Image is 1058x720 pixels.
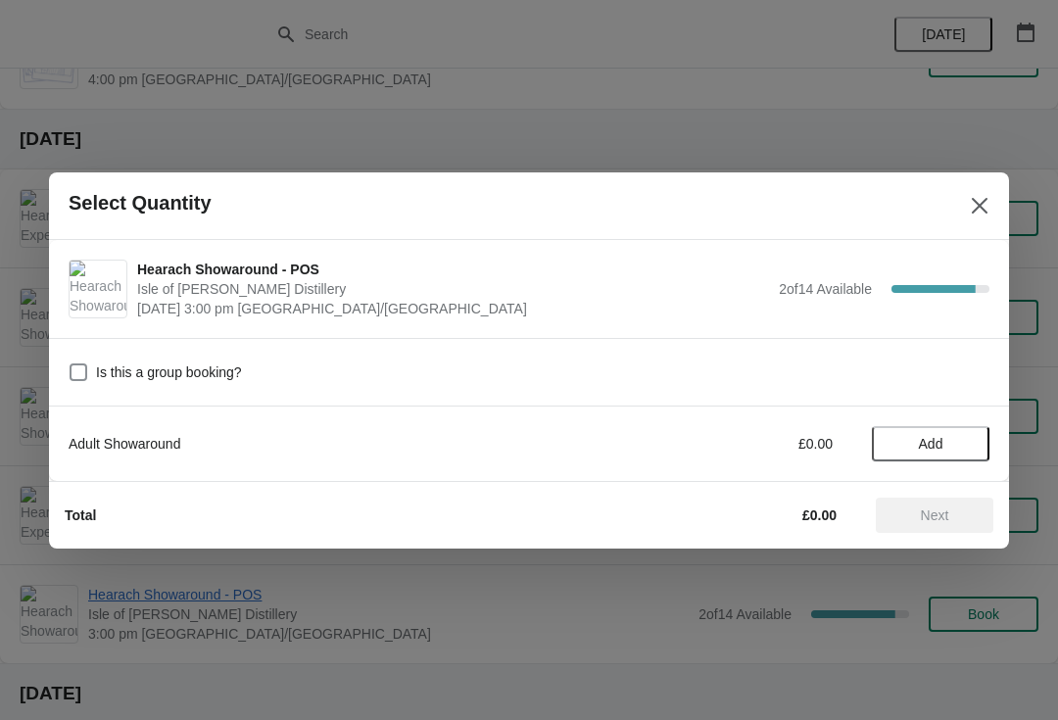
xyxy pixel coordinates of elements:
span: Isle of [PERSON_NAME] Distillery [137,279,769,299]
span: Add [919,436,943,452]
strong: Total [65,507,96,523]
span: [DATE] 3:00 pm [GEOGRAPHIC_DATA]/[GEOGRAPHIC_DATA] [137,299,769,318]
button: Add [872,426,989,461]
strong: £0.00 [802,507,837,523]
div: £0.00 [651,434,833,454]
button: Close [962,188,997,223]
span: Is this a group booking? [96,362,242,382]
div: Adult Showaround [69,434,612,454]
span: Hearach Showaround - POS [137,260,769,279]
span: 2 of 14 Available [779,281,872,297]
h2: Select Quantity [69,192,212,215]
img: Hearach Showaround - POS | Isle of Harris Distillery | September 10 | 3:00 pm Europe/London [70,261,126,317]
